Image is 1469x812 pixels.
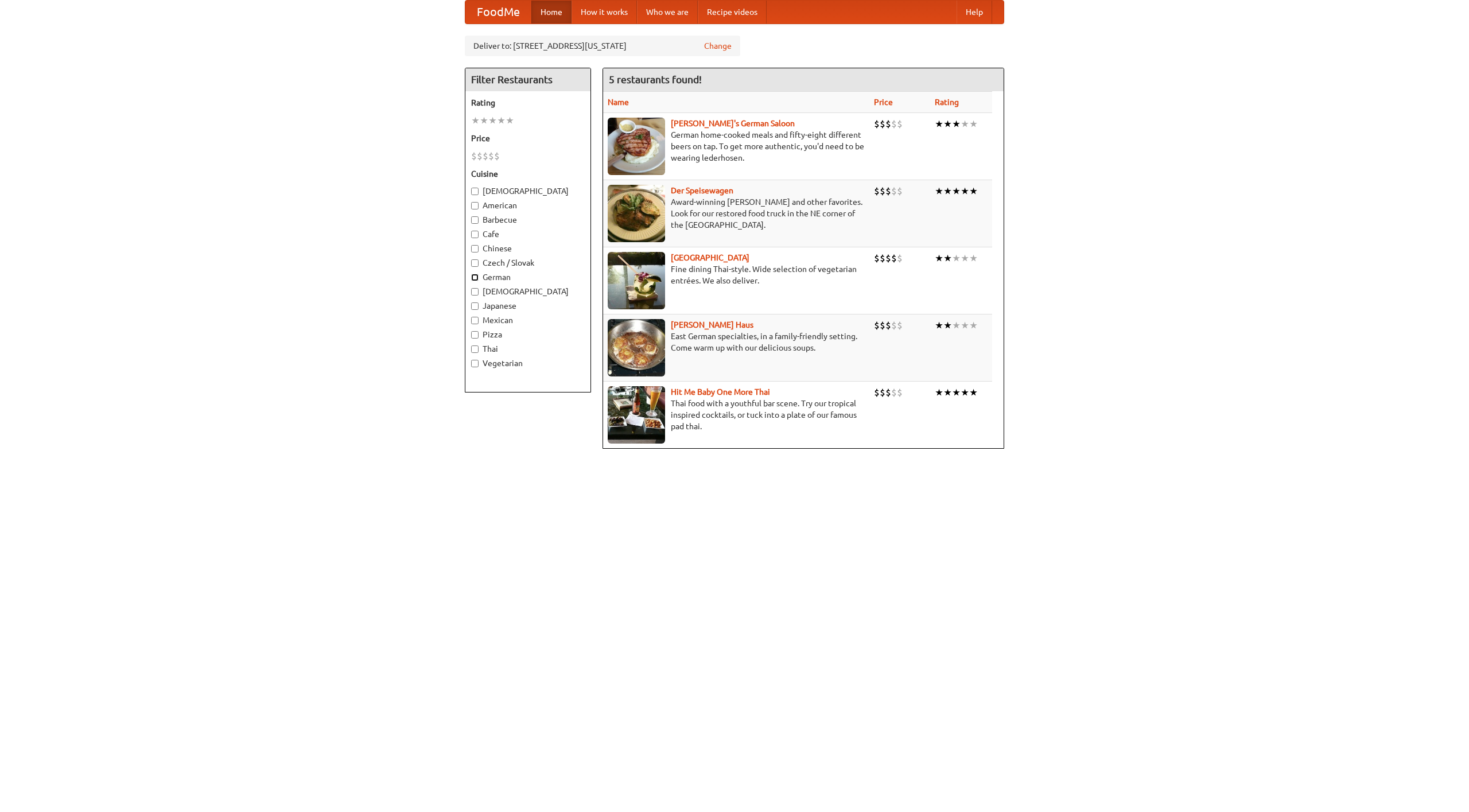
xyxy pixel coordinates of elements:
a: How it works [572,1,637,24]
label: American [471,200,585,211]
a: Change [704,40,732,52]
a: Rating [935,98,959,107]
li: $ [885,319,891,332]
li: $ [897,185,903,197]
li: $ [891,319,897,332]
li: ★ [952,386,961,399]
li: ★ [969,386,978,399]
a: FoodMe [465,1,531,24]
li: $ [885,118,891,130]
a: Hit Me Baby One More Thai [671,387,770,397]
img: satay.jpg [608,252,665,309]
ng-pluralize: 5 restaurants found! [609,74,702,85]
h5: Rating [471,97,585,108]
li: ★ [935,252,943,265]
li: $ [885,185,891,197]
li: ★ [471,114,480,127]
label: Czech / Slovak [471,257,585,269]
a: Price [874,98,893,107]
li: ★ [969,118,978,130]
p: German home-cooked meals and fifty-eight different beers on tap. To get more authentic, you'd nee... [608,129,865,164]
a: [GEOGRAPHIC_DATA] [671,253,749,262]
li: $ [880,118,885,130]
li: $ [897,319,903,332]
input: Mexican [471,317,479,324]
div: Deliver to: [STREET_ADDRESS][US_STATE] [465,36,740,56]
li: ★ [969,252,978,265]
li: ★ [961,252,969,265]
label: Thai [471,343,585,355]
li: ★ [961,185,969,197]
input: [DEMOGRAPHIC_DATA] [471,288,479,296]
input: Czech / Slovak [471,259,479,267]
input: Cafe [471,231,479,238]
label: Chinese [471,243,585,254]
li: $ [897,252,903,265]
li: $ [874,252,880,265]
li: ★ [935,319,943,332]
li: ★ [480,114,488,127]
li: ★ [943,118,952,130]
li: $ [891,118,897,130]
input: Barbecue [471,216,479,224]
li: ★ [961,386,969,399]
label: [DEMOGRAPHIC_DATA] [471,286,585,297]
li: $ [488,150,494,162]
li: $ [874,319,880,332]
li: ★ [952,118,961,130]
a: Who we are [637,1,698,24]
li: $ [880,185,885,197]
p: Award-winning [PERSON_NAME] and other favorites. Look for our restored food truck in the NE corne... [608,196,865,231]
li: $ [494,150,500,162]
li: ★ [943,386,952,399]
p: East German specialties, in a family-friendly setting. Come warm up with our delicious soups. [608,331,865,353]
li: $ [874,386,880,399]
li: $ [880,252,885,265]
input: American [471,202,479,209]
h5: Price [471,133,585,144]
li: ★ [943,185,952,197]
li: ★ [506,114,514,127]
a: Recipe videos [698,1,767,24]
li: $ [891,386,897,399]
input: Vegetarian [471,360,479,367]
li: ★ [935,386,943,399]
li: $ [885,386,891,399]
input: Thai [471,345,479,353]
input: Japanese [471,302,479,310]
a: Name [608,98,629,107]
li: $ [874,185,880,197]
li: $ [477,150,483,162]
label: Pizza [471,329,585,340]
li: ★ [969,319,978,332]
h4: Filter Restaurants [465,68,590,91]
li: ★ [961,319,969,332]
li: $ [483,150,488,162]
label: Vegetarian [471,358,585,369]
li: ★ [943,252,952,265]
li: $ [885,252,891,265]
li: ★ [497,114,506,127]
input: [DEMOGRAPHIC_DATA] [471,188,479,195]
label: Cafe [471,228,585,240]
li: ★ [935,185,943,197]
li: $ [897,118,903,130]
p: Fine dining Thai-style. Wide selection of vegetarian entrées. We also deliver. [608,263,865,286]
label: Japanese [471,300,585,312]
a: Der Speisewagen [671,186,733,195]
img: kohlhaus.jpg [608,319,665,376]
li: ★ [943,319,952,332]
a: [PERSON_NAME] Haus [671,320,753,329]
li: ★ [952,252,961,265]
li: $ [891,252,897,265]
a: [PERSON_NAME]'s German Saloon [671,119,795,128]
h5: Cuisine [471,168,585,180]
label: German [471,271,585,283]
label: Barbecue [471,214,585,226]
img: babythai.jpg [608,386,665,444]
